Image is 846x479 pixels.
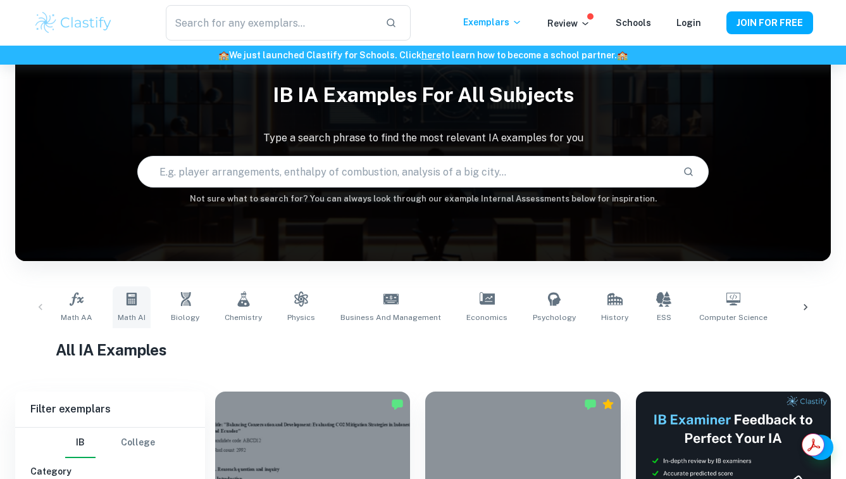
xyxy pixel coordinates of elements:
p: Review [547,16,590,30]
span: 🏫 [218,50,229,60]
p: Exemplars [463,15,522,29]
span: Economics [466,312,507,323]
button: Search [678,161,699,182]
button: College [121,428,155,458]
button: JOIN FOR FREE [726,11,813,34]
span: Biology [171,312,199,323]
a: Schools [616,18,651,28]
input: E.g. player arrangements, enthalpy of combustion, analysis of a big city... [138,154,672,189]
span: 🏫 [617,50,628,60]
button: IB [65,428,96,458]
span: Physics [287,312,315,323]
span: Math AI [118,312,146,323]
input: Search for any exemplars... [166,5,375,41]
div: Premium [602,398,614,411]
h6: We just launched Clastify for Schools. Click to learn how to become a school partner. [3,48,843,62]
img: Marked [584,398,597,411]
span: Math AA [61,312,92,323]
h6: Filter exemplars [15,392,205,427]
a: Login [676,18,701,28]
h6: Category [30,464,190,478]
h6: Not sure what to search for? You can always look through our example Internal Assessments below f... [15,193,831,205]
h1: All IA Examples [56,338,790,361]
img: Clastify logo [34,10,114,35]
span: Chemistry [225,312,262,323]
span: History [601,312,628,323]
p: Type a search phrase to find the most relevant IA examples for you [15,131,831,146]
h1: IB IA examples for all subjects [15,75,831,115]
a: here [421,50,441,60]
span: Business and Management [340,312,441,323]
span: Computer Science [699,312,768,323]
span: Psychology [533,312,576,323]
div: Filter type choice [65,428,155,458]
img: Marked [391,398,404,411]
span: ESS [657,312,671,323]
